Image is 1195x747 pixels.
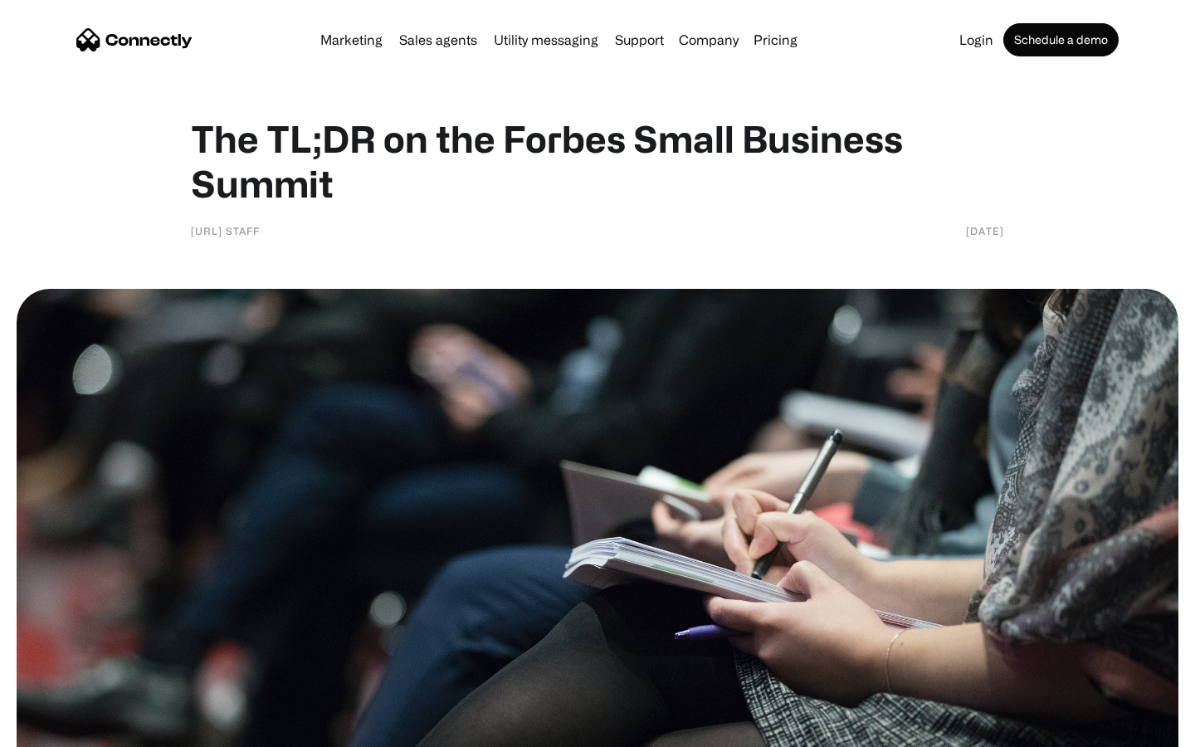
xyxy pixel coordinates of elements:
[953,33,1000,46] a: Login
[747,33,804,46] a: Pricing
[674,28,744,51] div: Company
[33,718,100,741] ul: Language list
[393,33,484,46] a: Sales agents
[679,28,739,51] div: Company
[608,33,671,46] a: Support
[1003,23,1119,56] a: Schedule a demo
[191,116,1004,206] h1: The TL;DR on the Forbes Small Business Summit
[17,718,100,741] aside: Language selected: English
[966,222,1004,239] div: [DATE]
[487,33,605,46] a: Utility messaging
[314,33,389,46] a: Marketing
[76,27,193,52] a: home
[191,222,260,239] div: [URL] Staff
